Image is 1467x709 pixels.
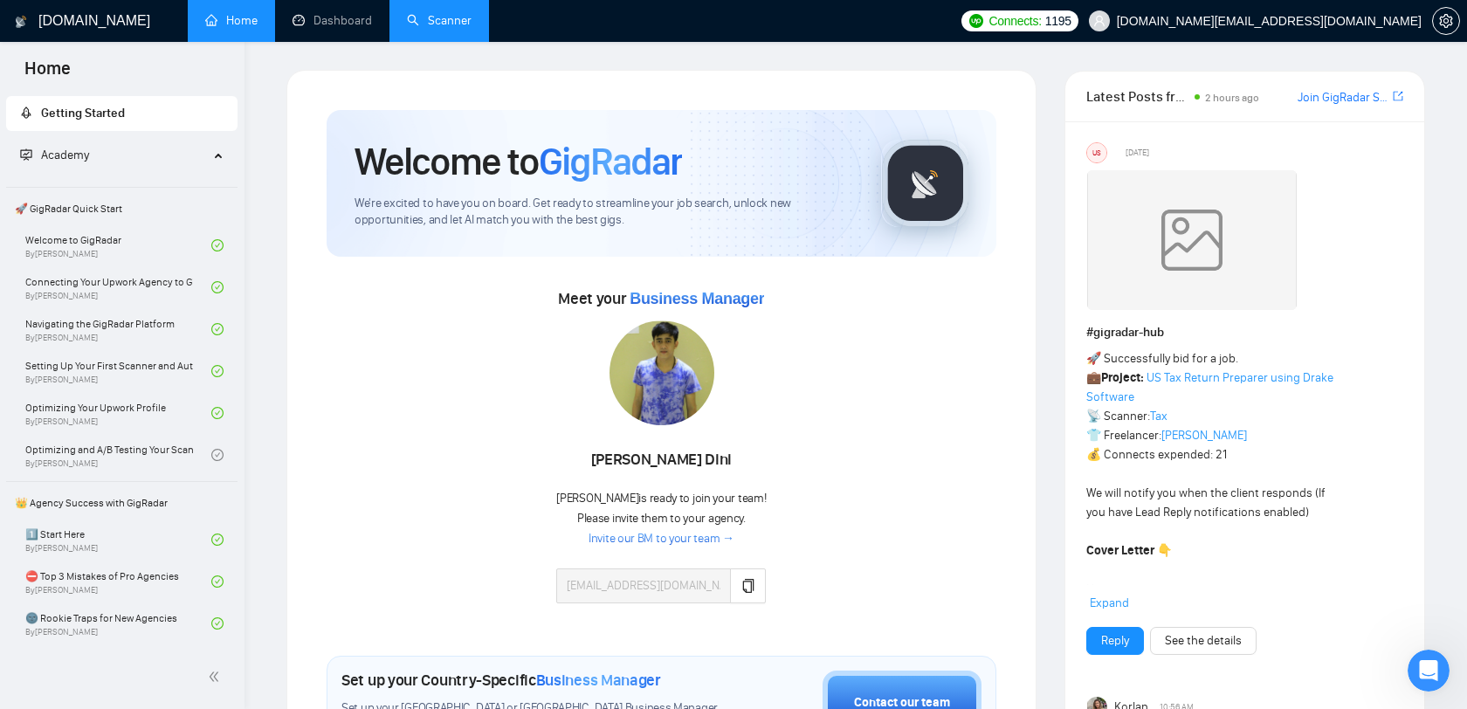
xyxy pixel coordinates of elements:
[610,320,714,425] img: 1700136780251-IMG-20231106-WA0046.jpg
[1432,14,1460,28] a: setting
[25,268,211,306] a: Connecting Your Upwork Agency to GigRadarBy[PERSON_NAME]
[341,671,661,690] h1: Set up your Country-Specific
[969,14,983,28] img: upwork-logo.png
[25,604,211,643] a: 🌚 Rookie Traps for New AgenciesBy[PERSON_NAME]
[211,407,224,419] span: check-circle
[1087,143,1106,162] div: US
[10,56,85,93] span: Home
[558,289,764,308] span: Meet your
[741,579,755,593] span: copy
[8,485,236,520] span: 👑 Agency Success with GigRadar
[988,11,1041,31] span: Connects:
[730,568,766,603] button: copy
[1165,631,1242,650] a: See the details
[1150,627,1257,655] button: See the details
[1393,88,1403,105] a: export
[25,394,211,432] a: Optimizing Your Upwork ProfileBy[PERSON_NAME]
[1086,627,1144,655] button: Reply
[355,138,682,185] h1: Welcome to
[1090,595,1129,610] span: Expand
[1087,170,1297,310] img: weqQh+iSagEgQAAAABJRU5ErkJggg==
[1086,86,1189,107] span: Latest Posts from the GigRadar Community
[15,8,27,36] img: logo
[1150,409,1167,423] a: Tax
[211,617,224,630] span: check-circle
[211,533,224,546] span: check-circle
[25,520,211,559] a: 1️⃣ Start HereBy[PERSON_NAME]
[556,445,766,475] div: [PERSON_NAME] Dini
[1086,370,1333,404] a: US Tax Return Preparer using Drake Software
[20,148,32,161] span: fund-projection-screen
[407,13,472,28] a: searchScanner
[536,671,661,690] span: Business Manager
[25,562,211,601] a: ⛔ Top 3 Mistakes of Pro AgenciesBy[PERSON_NAME]
[355,196,853,229] span: We're excited to have you on board. Get ready to streamline your job search, unlock new opportuni...
[589,531,734,547] a: Invite our BM to your team →
[539,138,682,185] span: GigRadar
[1093,15,1105,27] span: user
[211,239,224,251] span: check-circle
[1126,145,1149,161] span: [DATE]
[25,436,211,474] a: Optimizing and A/B Testing Your Scanner for Better ResultsBy[PERSON_NAME]
[25,352,211,390] a: Setting Up Your First Scanner and Auto-BidderBy[PERSON_NAME]
[1086,323,1403,342] h1: # gigradar-hub
[1045,11,1071,31] span: 1195
[1432,7,1460,35] button: setting
[211,449,224,461] span: check-circle
[41,148,89,162] span: Academy
[1086,543,1172,558] strong: Cover Letter 👇
[556,491,766,506] span: [PERSON_NAME] is ready to join your team!
[882,140,969,227] img: gigradar-logo.png
[630,290,764,307] span: Business Manager
[208,668,225,685] span: double-left
[25,226,211,265] a: Welcome to GigRadarBy[PERSON_NAME]
[1161,428,1247,443] a: [PERSON_NAME]
[293,13,372,28] a: dashboardDashboard
[25,310,211,348] a: Navigating the GigRadar PlatformBy[PERSON_NAME]
[577,511,746,526] span: Please invite them to your agency.
[205,13,258,28] a: homeHome
[8,191,236,226] span: 🚀 GigRadar Quick Start
[1101,370,1144,385] strong: Project:
[211,281,224,293] span: check-circle
[20,107,32,119] span: rocket
[1205,92,1259,104] span: 2 hours ago
[6,96,238,131] li: Getting Started
[1408,650,1450,692] iframe: Intercom live chat
[1393,89,1403,103] span: export
[1298,88,1389,107] a: Join GigRadar Slack Community
[1101,631,1129,650] a: Reply
[1433,14,1459,28] span: setting
[41,106,125,120] span: Getting Started
[211,365,224,377] span: check-circle
[211,323,224,335] span: check-circle
[211,575,224,588] span: check-circle
[20,148,89,162] span: Academy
